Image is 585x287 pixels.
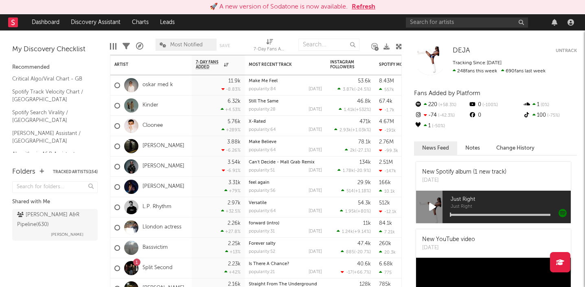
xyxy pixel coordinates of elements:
[309,209,322,213] div: [DATE]
[221,148,241,153] div: -6.26 %
[453,61,502,65] span: Tracking Since: [DATE]
[414,100,468,110] div: 220
[453,69,546,74] span: 690 fans last week
[453,69,497,74] span: 248 fans this week
[221,87,241,92] div: -8.83 %
[354,230,370,234] span: +9.14 %
[12,74,90,83] a: Critical Algo/Viral Chart - GB
[249,241,276,246] a: Forever salty
[228,261,241,267] div: 2.23k
[249,128,276,132] div: popularity: 64
[221,107,241,112] div: +4.53 %
[249,282,322,287] div: Straight From The Underground
[457,141,488,155] button: Notes
[227,139,241,145] div: 3.88k
[249,282,317,287] a: Straight From The Underground
[379,87,394,92] div: 557k
[12,167,35,177] div: Folders
[330,60,359,70] div: Instagram Followers
[342,230,353,234] span: 1.24k
[339,107,371,112] div: ( )
[379,107,394,113] div: -1.7k
[379,221,392,226] div: 84.1k
[437,103,456,107] span: +58.3 %
[343,169,354,173] span: 1.78k
[136,35,143,58] div: A&R Pipeline
[379,99,392,104] div: 67.4k
[26,14,65,30] a: Dashboard
[309,107,322,112] div: [DATE]
[142,244,168,251] a: Bassvictim
[359,282,371,287] div: 128k
[228,119,241,124] div: 5.76k
[142,224,182,231] a: Llondon actress
[154,14,180,30] a: Leads
[228,221,241,226] div: 2.26k
[225,249,241,254] div: +13 %
[221,209,241,214] div: +32.5 %
[228,200,241,206] div: 2.97k
[249,189,276,193] div: popularity: 56
[249,168,275,173] div: popularity: 51
[249,99,278,104] a: Still The Same
[379,189,395,194] div: 10.1k
[468,100,522,110] div: 0
[355,250,370,254] span: -20.7 %
[228,180,241,185] div: 3.31k
[142,204,171,211] a: L.P. Rhythm
[142,102,158,109] a: Kinder
[249,241,322,246] div: Forever salty
[379,261,393,267] div: 6.68k
[379,128,396,133] div: -191k
[249,140,276,144] a: Make Believe
[379,241,391,246] div: 260k
[379,282,391,287] div: 785k
[488,141,543,155] button: Change History
[249,160,315,165] a: Can't Decide - Mall Grab Remix
[210,2,348,12] div: 🚀 A new version of Sodatone is now available.
[249,107,276,112] div: popularity: 28
[249,221,279,226] a: forward (intro)
[249,229,275,234] div: popularity: 31
[309,250,322,254] div: [DATE]
[414,90,480,96] span: Fans Added by Platform
[358,200,371,206] div: 54.3k
[12,209,98,241] a: [PERSON_NAME] A&R Pipeline(630)[PERSON_NAME]
[340,209,371,214] div: ( )
[355,169,370,173] span: -20.9 %
[346,189,354,194] span: 514
[431,124,445,128] span: -50 %
[359,160,371,165] div: 134k
[359,119,371,124] div: 471k
[142,82,173,89] a: oskar med k
[123,35,130,58] div: Filters
[346,250,354,254] span: 885
[379,62,440,67] div: Spotify Monthly Listeners
[355,189,370,194] span: +1.18 %
[249,99,322,104] div: Still The Same
[142,143,184,150] a: [PERSON_NAME]
[453,47,470,55] a: DEJA
[346,270,353,275] span: -17
[523,110,577,121] div: 100
[341,249,371,254] div: ( )
[363,221,371,226] div: 11k
[556,47,577,55] button: Untrack
[422,244,475,252] div: [DATE]
[468,110,522,121] div: 0
[12,87,90,104] a: Spotify Track Velocity Chart / [GEOGRAPHIC_DATA]
[414,121,468,131] div: 1
[345,209,356,214] span: 1.95k
[355,87,370,92] span: -24.5 %
[357,241,371,246] div: 47.4k
[221,229,241,234] div: +27.8 %
[379,119,394,124] div: 4.67M
[249,79,278,83] a: Make Me Feel
[249,180,269,185] a: feel again
[249,250,275,254] div: popularity: 52
[12,45,98,54] div: My Discovery Checklist
[344,108,355,112] span: 1.41k
[379,209,397,214] div: -12.1k
[12,108,90,125] a: Spotify Search Virality / [GEOGRAPHIC_DATA]
[352,2,375,12] button: Refresh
